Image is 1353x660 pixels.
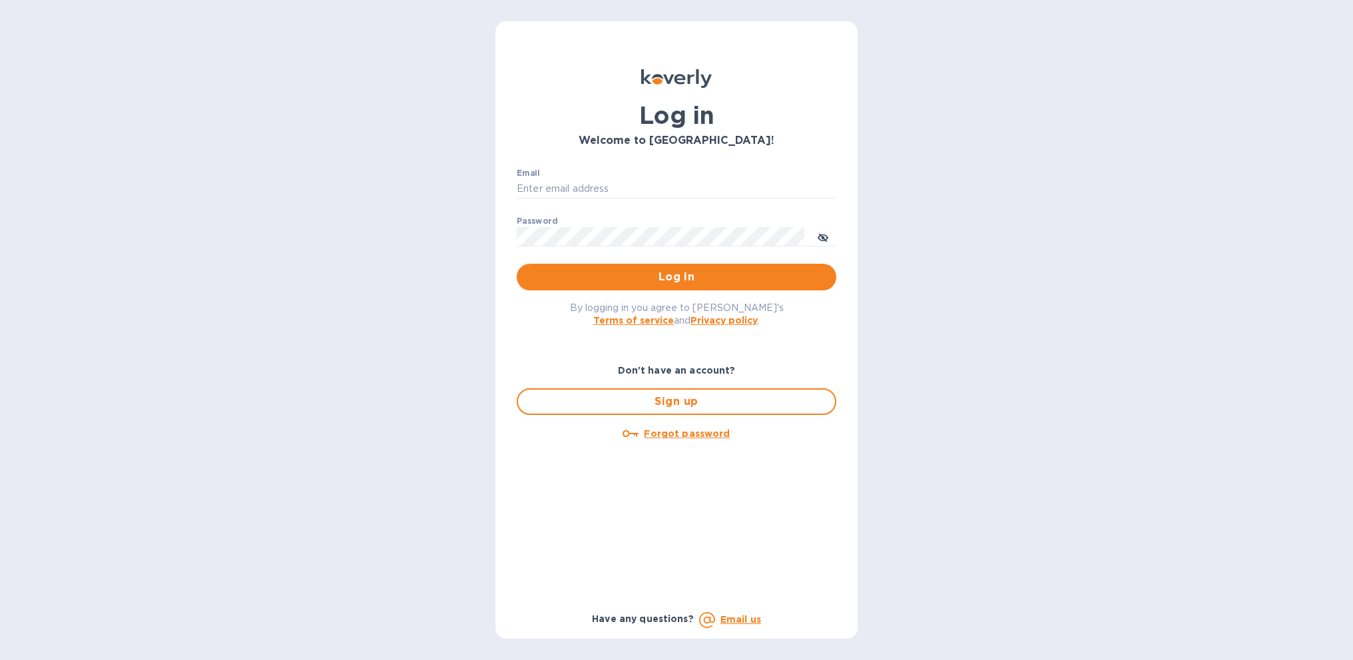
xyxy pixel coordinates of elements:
[690,315,758,326] a: Privacy policy
[517,179,836,199] input: Enter email address
[517,135,836,147] h3: Welcome to [GEOGRAPHIC_DATA]!
[517,264,836,290] button: Log in
[517,217,557,225] label: Password
[644,428,730,439] u: Forgot password
[527,269,826,285] span: Log in
[593,315,674,326] a: Terms of service
[720,614,761,625] a: Email us
[592,613,694,624] b: Have any questions?
[570,302,784,326] span: By logging in you agree to [PERSON_NAME]'s and .
[641,69,712,88] img: Koverly
[517,169,540,177] label: Email
[810,223,836,250] button: toggle password visibility
[618,365,736,376] b: Don't have an account?
[517,101,836,129] h1: Log in
[529,394,824,410] span: Sign up
[517,388,836,415] button: Sign up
